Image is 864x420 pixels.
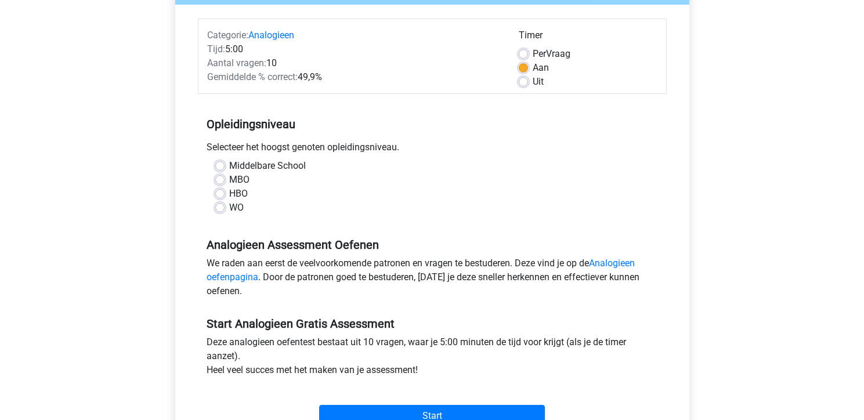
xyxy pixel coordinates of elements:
h5: Start Analogieen Gratis Assessment [207,317,658,331]
div: Timer [519,28,657,47]
h5: Opleidingsniveau [207,113,658,136]
div: 49,9% [198,70,510,84]
span: Aantal vragen: [207,57,266,68]
label: HBO [229,187,248,201]
span: Tijd: [207,44,225,55]
span: Gemiddelde % correct: [207,71,298,82]
span: Categorie: [207,30,248,41]
div: 5:00 [198,42,510,56]
div: Deze analogieen oefentest bestaat uit 10 vragen, waar je 5:00 minuten de tijd voor krijgt (als je... [198,335,667,382]
div: 10 [198,56,510,70]
label: Middelbare School [229,159,306,173]
label: Aan [533,61,549,75]
div: Selecteer het hoogst genoten opleidingsniveau. [198,140,667,159]
div: We raden aan eerst de veelvoorkomende patronen en vragen te bestuderen. Deze vind je op de . Door... [198,256,667,303]
label: MBO [229,173,250,187]
label: WO [229,201,244,215]
a: Analogieen [248,30,294,41]
label: Vraag [533,47,570,61]
h5: Analogieen Assessment Oefenen [207,238,658,252]
label: Uit [533,75,544,89]
span: Per [533,48,546,59]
